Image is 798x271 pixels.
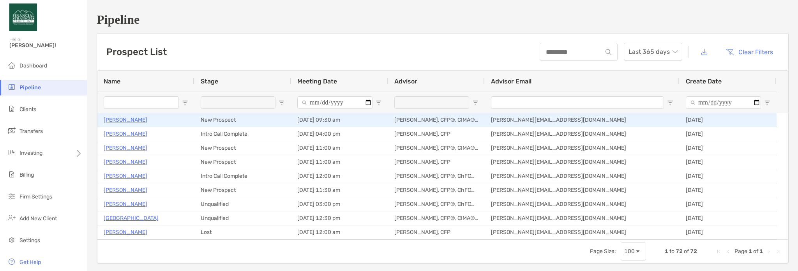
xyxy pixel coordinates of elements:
span: Get Help [19,259,41,266]
div: Next Page [766,248,772,255]
img: pipeline icon [7,82,16,92]
span: Add New Client [19,215,57,222]
div: Page Size [621,242,646,261]
span: Create Date [686,78,722,85]
div: [PERSON_NAME][EMAIL_ADDRESS][DOMAIN_NAME] [485,197,680,211]
div: [DATE] [680,113,777,127]
button: Open Filter Menu [279,99,285,106]
div: [PERSON_NAME][EMAIL_ADDRESS][DOMAIN_NAME] [485,127,680,141]
div: 100 [624,248,635,255]
div: [DATE] [680,141,777,155]
img: transfers icon [7,126,16,135]
div: [DATE] [680,211,777,225]
input: Advisor Email Filter Input [491,96,664,109]
img: add_new_client icon [7,213,16,223]
div: Page Size: [590,248,616,255]
input: Meeting Date Filter Input [297,96,373,109]
button: Open Filter Menu [764,99,770,106]
span: Advisor [394,78,417,85]
span: Stage [201,78,218,85]
div: Intro Call Complete [194,127,291,141]
button: Clear Filters [720,43,779,60]
span: Billing [19,172,34,178]
div: [PERSON_NAME], CFP®, CIMA®, ChFC®, CAP®, MSFS [388,113,485,127]
img: clients icon [7,104,16,113]
div: New Prospect [194,155,291,169]
div: [DATE] 09:30 am [291,113,388,127]
button: Open Filter Menu [376,99,382,106]
a: [GEOGRAPHIC_DATA] [104,213,159,223]
div: Previous Page [725,248,731,255]
div: [DATE] [680,155,777,169]
div: [DATE] 11:00 am [291,141,388,155]
span: 1 [665,248,668,255]
span: Name [104,78,120,85]
span: to [669,248,674,255]
span: Transfers [19,128,43,135]
div: [PERSON_NAME][EMAIL_ADDRESS][DOMAIN_NAME] [485,155,680,169]
div: Unqualified [194,197,291,211]
img: investing icon [7,148,16,157]
input: Name Filter Input [104,96,179,109]
img: Zoe Logo [9,3,37,31]
span: Clients [19,106,36,113]
p: [PERSON_NAME] [104,115,147,125]
div: [PERSON_NAME][EMAIL_ADDRESS][DOMAIN_NAME] [485,211,680,225]
a: [PERSON_NAME] [104,143,147,153]
div: [PERSON_NAME][EMAIL_ADDRESS][DOMAIN_NAME] [485,183,680,197]
div: First Page [716,248,722,255]
img: settings icon [7,235,16,244]
a: [PERSON_NAME] [104,185,147,195]
span: Dashboard [19,62,47,69]
div: Last Page [775,248,782,255]
div: Intro Call Complete [194,169,291,183]
button: Open Filter Menu [667,99,673,106]
span: Meeting Date [297,78,337,85]
h1: Pipeline [97,12,789,27]
div: [PERSON_NAME], CFP®, CIMA®, ChFC®, CAP®, MSFS [388,141,485,155]
div: [PERSON_NAME], CFP®, ChFC®, CDAA [388,169,485,183]
span: Advisor Email [491,78,531,85]
div: [PERSON_NAME][EMAIL_ADDRESS][DOMAIN_NAME] [485,113,680,127]
div: [PERSON_NAME], CFP®, ChFC®, CDAA [388,183,485,197]
div: [PERSON_NAME], CFP [388,155,485,169]
div: Unqualified [194,211,291,225]
div: [DATE] 12:00 am [291,225,388,239]
div: Lost [194,225,291,239]
span: of [753,248,758,255]
span: 1 [749,248,752,255]
span: Settings [19,237,40,244]
div: New Prospect [194,141,291,155]
div: [DATE] 12:30 pm [291,211,388,225]
a: [PERSON_NAME] [104,199,147,209]
a: [PERSON_NAME] [104,171,147,181]
span: [PERSON_NAME]! [9,42,82,49]
div: [DATE] [680,169,777,183]
span: Last 365 days [629,43,678,60]
div: [PERSON_NAME], CFP [388,127,485,141]
div: [PERSON_NAME][EMAIL_ADDRESS][DOMAIN_NAME] [485,225,680,239]
div: [DATE] 04:00 pm [291,127,388,141]
div: [DATE] [680,197,777,211]
span: 1 [759,248,763,255]
span: Pipeline [19,84,41,91]
input: Create Date Filter Input [686,96,761,109]
div: [PERSON_NAME], CFP®, CIMA®, ChFC®, CAP®, MSFS [388,211,485,225]
a: [PERSON_NAME] [104,227,147,237]
span: Page [734,248,747,255]
a: [PERSON_NAME] [104,129,147,139]
div: New Prospect [194,183,291,197]
h3: Prospect List [106,46,167,57]
img: dashboard icon [7,60,16,70]
span: Investing [19,150,42,156]
div: [DATE] 11:00 am [291,155,388,169]
span: 72 [676,248,683,255]
p: [PERSON_NAME] [104,157,147,167]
